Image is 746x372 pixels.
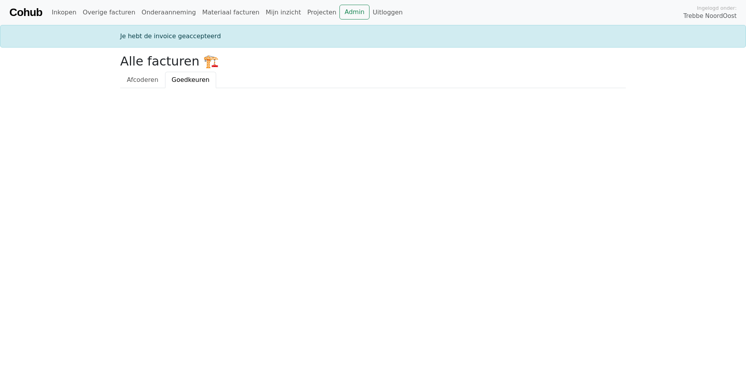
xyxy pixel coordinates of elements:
[115,32,631,41] div: Je hebt de invoice geaccepteerd
[165,72,216,88] a: Goedkeuren
[339,5,369,19] a: Admin
[139,5,199,20] a: Onderaanneming
[199,5,263,20] a: Materiaal facturen
[304,5,339,20] a: Projecten
[120,54,626,69] h2: Alle facturen 🏗️
[263,5,304,20] a: Mijn inzicht
[80,5,139,20] a: Overige facturen
[48,5,79,20] a: Inkopen
[684,12,737,21] span: Trebbe NoordOost
[697,4,737,12] span: Ingelogd onder:
[127,76,158,83] span: Afcoderen
[172,76,210,83] span: Goedkeuren
[369,5,406,20] a: Uitloggen
[120,72,165,88] a: Afcoderen
[9,3,42,22] a: Cohub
